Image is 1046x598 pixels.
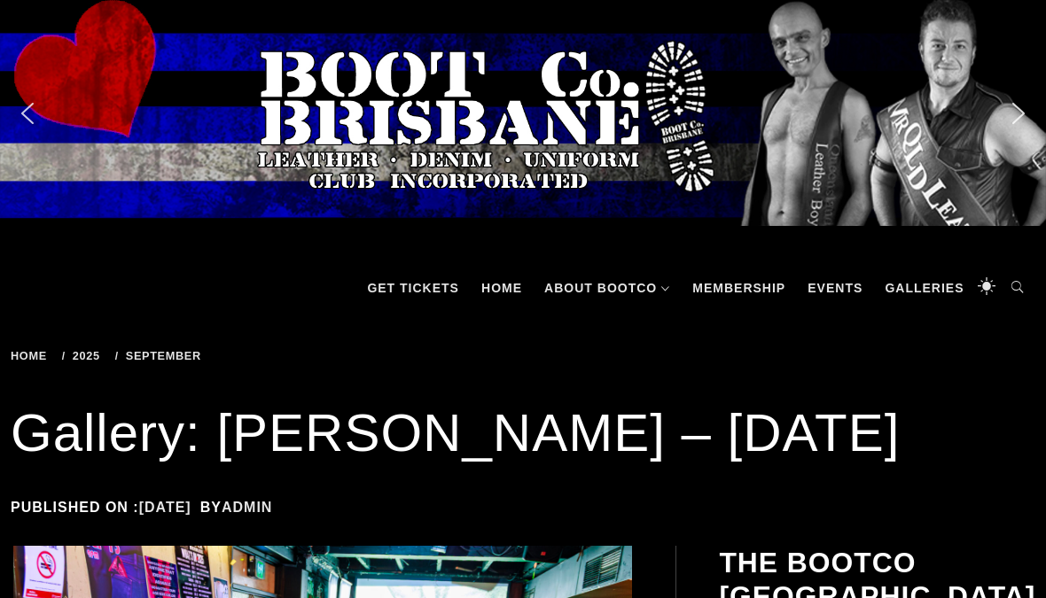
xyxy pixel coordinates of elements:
[472,261,531,315] a: Home
[876,261,972,315] a: Galleries
[1004,99,1033,128] img: next arrow
[358,261,468,315] a: GET TICKETS
[11,398,1035,469] h1: Gallery: [PERSON_NAME] – [DATE]
[222,500,272,515] a: admin
[799,261,871,315] a: Events
[139,500,191,515] a: [DATE]
[11,500,200,515] span: Published on :
[13,99,42,128] img: previous arrow
[115,349,207,362] a: September
[11,350,455,362] div: Breadcrumbs
[11,349,53,362] a: Home
[683,261,794,315] a: Membership
[535,261,679,315] a: About BootCo
[62,349,106,362] a: 2025
[200,500,282,515] span: by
